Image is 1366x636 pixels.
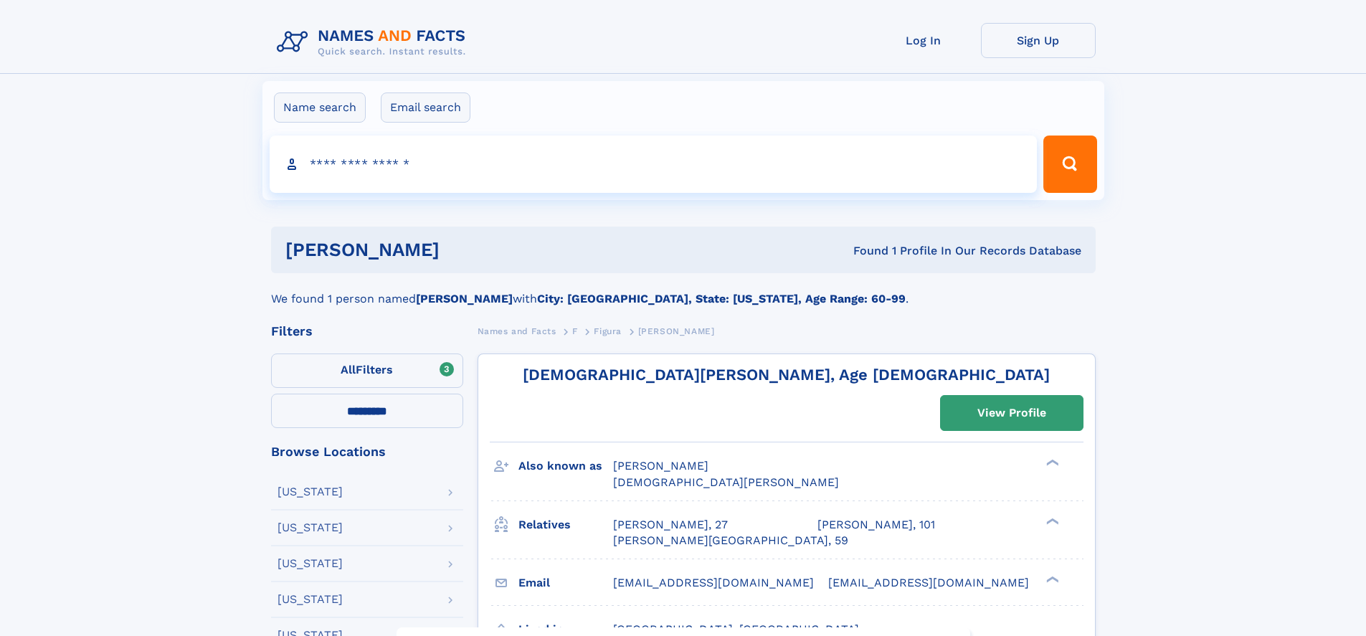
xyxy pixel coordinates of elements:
[817,517,935,533] a: [PERSON_NAME], 101
[594,322,622,340] a: Figura
[518,513,613,537] h3: Relatives
[1043,516,1060,526] div: ❯
[828,576,1029,589] span: [EMAIL_ADDRESS][DOMAIN_NAME]
[866,23,981,58] a: Log In
[977,397,1046,429] div: View Profile
[613,576,814,589] span: [EMAIL_ADDRESS][DOMAIN_NAME]
[518,571,613,595] h3: Email
[981,23,1096,58] a: Sign Up
[518,454,613,478] h3: Also known as
[572,322,578,340] a: F
[523,366,1050,384] a: [DEMOGRAPHIC_DATA][PERSON_NAME], Age [DEMOGRAPHIC_DATA]
[285,241,647,259] h1: [PERSON_NAME]
[278,522,343,533] div: [US_STATE]
[416,292,513,305] b: [PERSON_NAME]
[478,322,556,340] a: Names and Facts
[270,136,1038,193] input: search input
[271,325,463,338] div: Filters
[613,622,859,636] span: [GEOGRAPHIC_DATA], [GEOGRAPHIC_DATA]
[941,396,1083,430] a: View Profile
[638,326,715,336] span: [PERSON_NAME]
[1043,574,1060,584] div: ❯
[381,92,470,123] label: Email search
[271,23,478,62] img: Logo Names and Facts
[278,486,343,498] div: [US_STATE]
[613,475,839,489] span: [DEMOGRAPHIC_DATA][PERSON_NAME]
[613,459,708,473] span: [PERSON_NAME]
[271,353,463,388] label: Filters
[613,517,728,533] a: [PERSON_NAME], 27
[271,273,1096,308] div: We found 1 person named with .
[278,558,343,569] div: [US_STATE]
[274,92,366,123] label: Name search
[278,594,343,605] div: [US_STATE]
[537,292,906,305] b: City: [GEOGRAPHIC_DATA], State: [US_STATE], Age Range: 60-99
[646,243,1081,259] div: Found 1 Profile In Our Records Database
[1043,136,1096,193] button: Search Button
[594,326,622,336] span: Figura
[271,445,463,458] div: Browse Locations
[613,533,848,549] a: [PERSON_NAME][GEOGRAPHIC_DATA], 59
[341,363,356,376] span: All
[1043,458,1060,467] div: ❯
[572,326,578,336] span: F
